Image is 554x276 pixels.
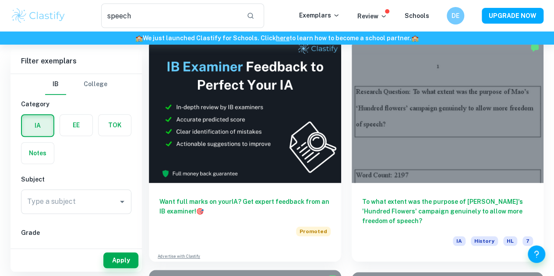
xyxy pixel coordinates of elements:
[149,39,341,262] a: Want full marks on yourIA? Get expert feedback from an IB examiner!PromotedAdvertise with Clastify
[45,74,66,95] button: IB
[296,227,331,236] span: Promoted
[482,8,543,24] button: UPGRADE NOW
[11,7,66,24] img: Clastify logo
[21,143,54,164] button: Notes
[21,228,131,238] h6: Grade
[528,245,545,263] button: Help and Feedback
[276,35,289,42] a: here
[362,197,533,226] h6: To what extent was the purpose of [PERSON_NAME]'s 'Hundred Flowers' campaign genuinely to allow m...
[158,253,200,259] a: Advertise with Clastify
[411,35,419,42] span: 🏫
[159,197,331,216] h6: Want full marks on your IA ? Get expert feedback from an IB examiner!
[101,3,240,28] input: Search for any exemplars...
[451,11,461,21] h6: DE
[530,43,539,52] img: Marked
[149,39,341,183] img: Thumbnail
[503,236,517,246] span: HL
[135,35,143,42] span: 🏫
[45,74,107,95] div: Filter type choice
[357,11,387,21] p: Review
[471,236,498,246] span: History
[60,115,92,136] button: EE
[11,49,142,73] h6: Filter exemplars
[99,115,131,136] button: TOK
[21,175,131,184] h6: Subject
[522,236,533,246] span: 7
[453,236,466,246] span: IA
[116,196,128,208] button: Open
[447,7,464,24] button: DE
[2,33,552,43] h6: We just launched Clastify for Schools. Click to learn how to become a school partner.
[22,115,53,136] button: IA
[405,12,429,19] a: Schools
[103,252,138,268] button: Apply
[84,74,107,95] button: College
[21,99,131,109] h6: Category
[196,208,204,215] span: 🎯
[299,10,340,20] p: Exemplars
[352,39,544,262] a: To what extent was the purpose of [PERSON_NAME]'s 'Hundred Flowers' campaign genuinely to allow m...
